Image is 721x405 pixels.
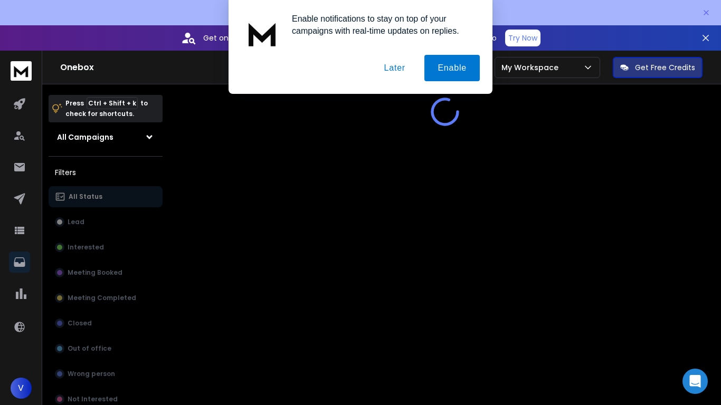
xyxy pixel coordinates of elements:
span: Ctrl + Shift + k [87,97,138,109]
div: Enable notifications to stay on top of your campaigns with real-time updates on replies. [283,13,480,37]
h3: Filters [49,165,163,180]
button: V [11,378,32,399]
div: Open Intercom Messenger [682,369,708,394]
p: Press to check for shortcuts. [65,98,148,119]
button: Enable [424,55,480,81]
button: Later [371,55,418,81]
img: notification icon [241,13,283,55]
h1: All Campaigns [57,132,113,142]
button: All Campaigns [49,127,163,148]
